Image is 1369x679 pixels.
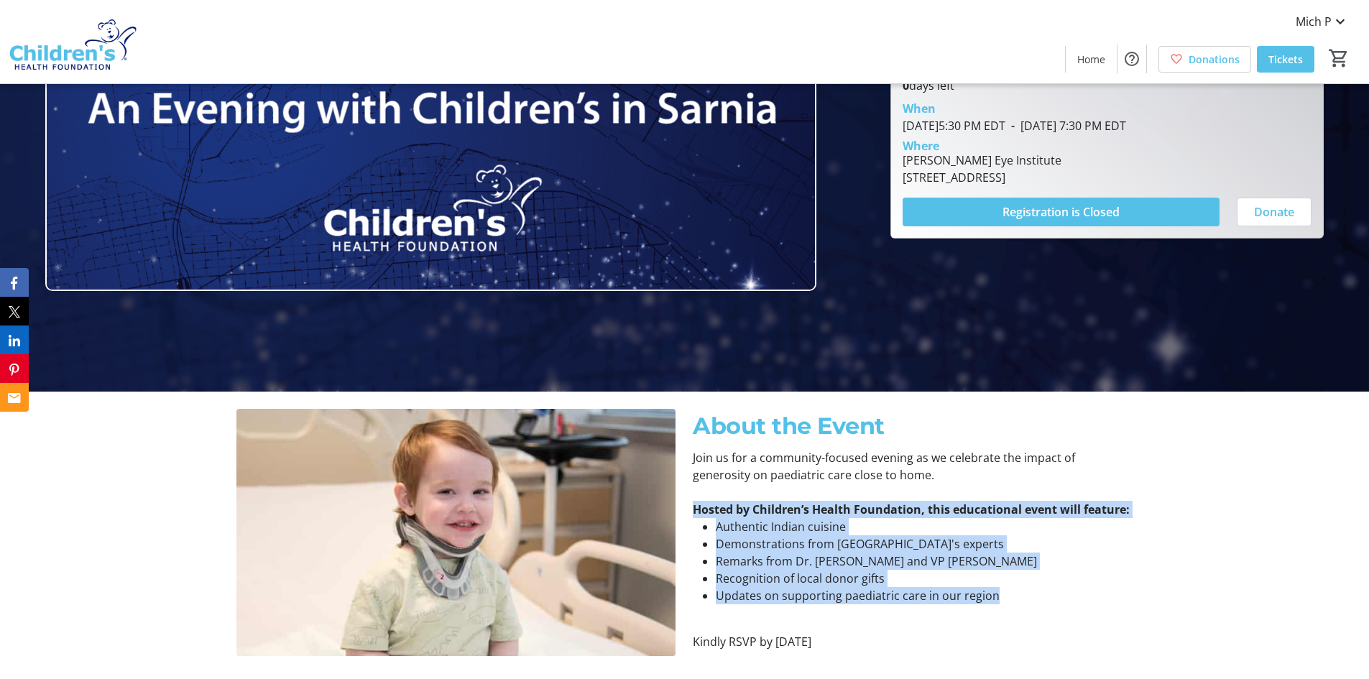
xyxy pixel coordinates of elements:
[1117,45,1146,73] button: Help
[716,570,1132,587] li: Recognition of local donor gifts
[716,535,1132,553] li: Demonstrations from [GEOGRAPHIC_DATA]'s experts
[693,449,1132,484] p: Join us for a community-focused evening as we celebrate the impact of generosity on paediatric ca...
[716,518,1132,535] li: Authentic Indian cuisine
[903,118,1005,134] span: [DATE] 5:30 PM EDT
[903,140,939,152] div: Where
[1002,203,1120,221] span: Registration is Closed
[716,553,1132,570] li: Remarks from Dr. [PERSON_NAME] and VP [PERSON_NAME]
[693,502,1130,517] strong: Hosted by Children’s Health Foundation, this educational event will feature:
[903,78,909,93] span: 0
[1296,13,1332,30] span: Mich P
[693,633,1132,650] p: Kindly RSVP by [DATE]
[903,100,936,117] div: When
[236,409,676,656] img: undefined
[1077,52,1105,67] span: Home
[1066,46,1117,73] a: Home
[903,77,1312,94] p: days left
[903,169,1061,186] div: [STREET_ADDRESS]
[9,6,137,78] img: Children's Health Foundation's Logo
[1005,118,1126,134] span: [DATE] 7:30 PM EDT
[903,152,1061,169] div: [PERSON_NAME] Eye Institute
[1268,52,1303,67] span: Tickets
[903,198,1220,226] button: Registration is Closed
[716,587,1132,604] li: Updates on supporting paediatric care in our region
[1005,118,1020,134] span: -
[1326,45,1352,71] button: Cart
[1257,46,1314,73] a: Tickets
[1284,10,1360,33] button: Mich P
[1254,203,1294,221] span: Donate
[1237,198,1312,226] button: Donate
[1158,46,1251,73] a: Donations
[1189,52,1240,67] span: Donations
[693,409,1132,443] p: About the Event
